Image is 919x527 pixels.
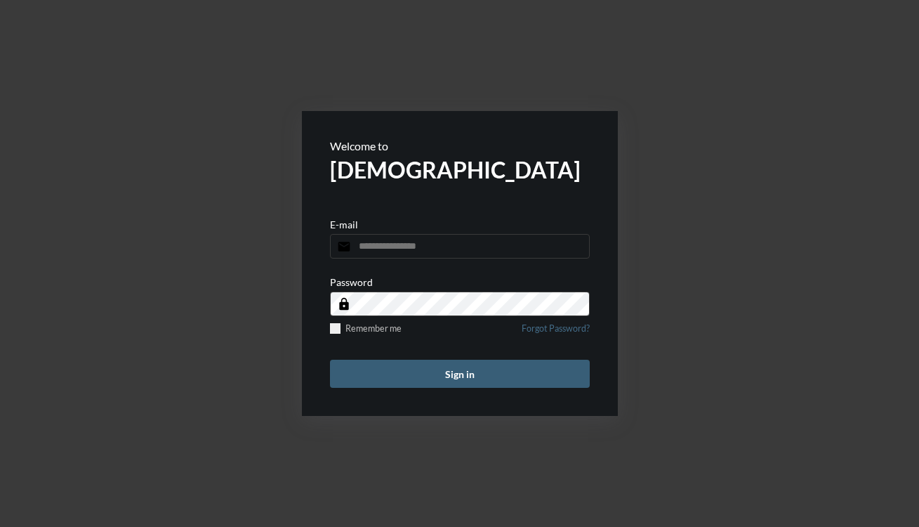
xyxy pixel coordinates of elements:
label: Remember me [330,323,402,334]
p: Welcome to [330,139,590,152]
p: Password [330,276,373,288]
p: E-mail [330,219,358,230]
h2: [DEMOGRAPHIC_DATA] [330,156,590,183]
button: Sign in [330,360,590,388]
a: Forgot Password? [522,323,590,342]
